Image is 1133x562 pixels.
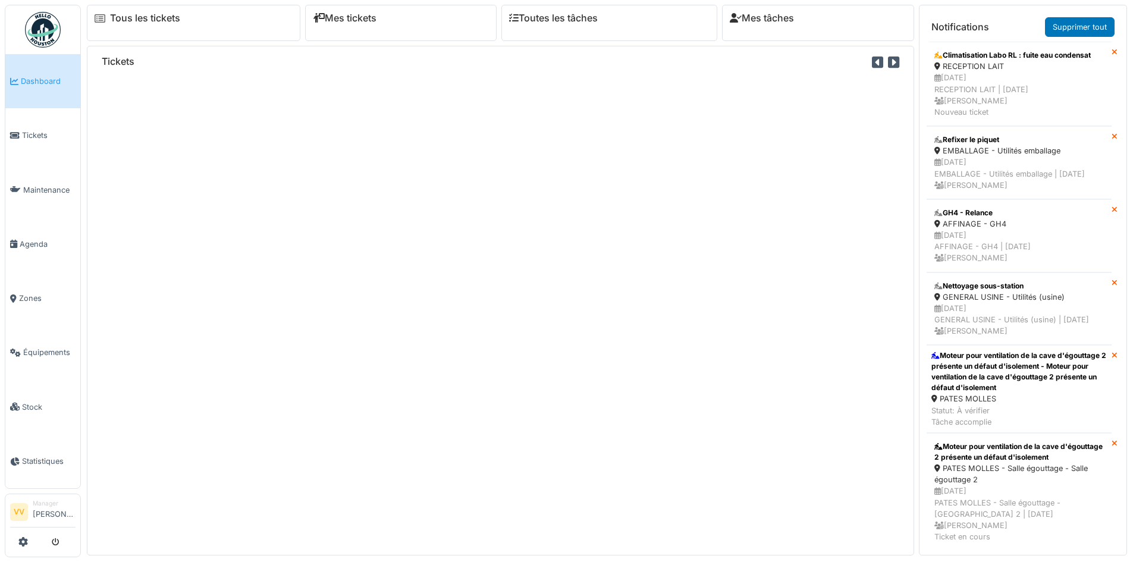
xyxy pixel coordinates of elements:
h6: Tickets [102,56,134,67]
div: AFFINAGE - GH4 [934,218,1104,230]
div: Moteur pour ventilation de la cave d'égouttage 2 présente un défaut d'isolement - Moteur pour ven... [931,350,1107,393]
div: PATES MOLLES [931,393,1107,404]
div: [DATE] EMBALLAGE - Utilités emballage | [DATE] [PERSON_NAME] [934,156,1104,191]
h6: Notifications [931,21,989,33]
a: Maintenance [5,163,80,217]
span: Statistiques [22,456,76,467]
li: [PERSON_NAME] [33,499,76,525]
a: GH4 - Relance AFFINAGE - GH4 [DATE]AFFINAGE - GH4 | [DATE] [PERSON_NAME] [927,199,1112,272]
div: Manager [33,499,76,508]
a: Supprimer tout [1045,17,1115,37]
li: VV [10,503,28,521]
a: Nettoyage sous-station GENERAL USINE - Utilités (usine) [DATE]GENERAL USINE - Utilités (usine) | ... [927,272,1112,346]
a: Agenda [5,217,80,271]
div: Refixer le piquet [934,134,1104,145]
a: Refixer le piquet EMBALLAGE - Utilités emballage [DATE]EMBALLAGE - Utilités emballage | [DATE] [P... [927,126,1112,199]
a: Mes tickets [313,12,376,24]
div: PATES MOLLES - Salle égouttage - Salle égouttage 2 [934,463,1104,485]
div: [DATE] RECEPTION LAIT | [DATE] [PERSON_NAME] Nouveau ticket [934,72,1104,118]
a: Dashboard [5,54,80,108]
a: Équipements [5,325,80,379]
div: [DATE] GENERAL USINE - Utilités (usine) | [DATE] [PERSON_NAME] [934,303,1104,337]
a: Moteur pour ventilation de la cave d'égouttage 2 présente un défaut d'isolement - Moteur pour ven... [927,345,1112,433]
a: Tickets [5,108,80,162]
div: GENERAL USINE - Utilités (usine) [934,291,1104,303]
div: EMBALLAGE - Utilités emballage [934,145,1104,156]
div: Climatisation Labo RL : fuite eau condensat [934,50,1104,61]
span: Stock [22,401,76,413]
span: Équipements [23,347,76,358]
span: Agenda [20,238,76,250]
div: Statut: À vérifier Tâche accomplie [931,405,1107,428]
div: [DATE] AFFINAGE - GH4 | [DATE] [PERSON_NAME] [934,230,1104,264]
div: GH4 - Relance [934,208,1104,218]
a: Tous les tickets [110,12,180,24]
span: Zones [19,293,76,304]
span: Maintenance [23,184,76,196]
div: RECEPTION LAIT [934,61,1104,72]
a: Stock [5,380,80,434]
span: Dashboard [21,76,76,87]
a: Climatisation Labo RL : fuite eau condensat RECEPTION LAIT [DATE]RECEPTION LAIT | [DATE] [PERSON_... [927,42,1112,126]
span: Tickets [22,130,76,141]
div: Nettoyage sous-station [934,281,1104,291]
div: Moteur pour ventilation de la cave d'égouttage 2 présente un défaut d'isolement [934,441,1104,463]
div: [DATE] PATES MOLLES - Salle égouttage - [GEOGRAPHIC_DATA] 2 | [DATE] [PERSON_NAME] Ticket en cours [934,485,1104,542]
img: Badge_color-CXgf-gQk.svg [25,12,61,48]
a: Moteur pour ventilation de la cave d'égouttage 2 présente un défaut d'isolement PATES MOLLES - Sa... [927,433,1112,551]
a: Toutes les tâches [509,12,598,24]
a: Zones [5,271,80,325]
a: Mes tâches [730,12,794,24]
a: VV Manager[PERSON_NAME] [10,499,76,528]
a: Statistiques [5,434,80,488]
